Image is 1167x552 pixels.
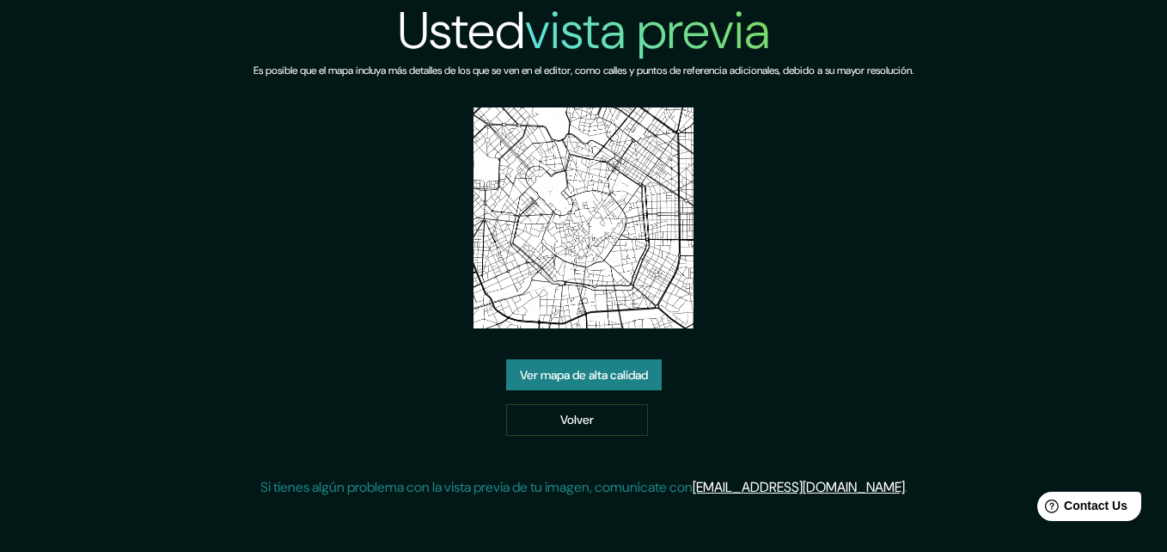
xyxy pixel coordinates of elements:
a: [EMAIL_ADDRESS][DOMAIN_NAME] [693,478,905,496]
p: Si tienes algún problema con la vista previa de tu imagen, comunícate con . [260,477,907,498]
h6: Es posible que el mapa incluya más detalles de los que se ven en el editor, como calles y puntos ... [254,62,913,80]
img: created-map-preview [474,107,694,328]
iframe: Help widget launcher [1014,485,1148,533]
a: Ver mapa de alta calidad [506,359,662,391]
a: Volver [506,404,648,436]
